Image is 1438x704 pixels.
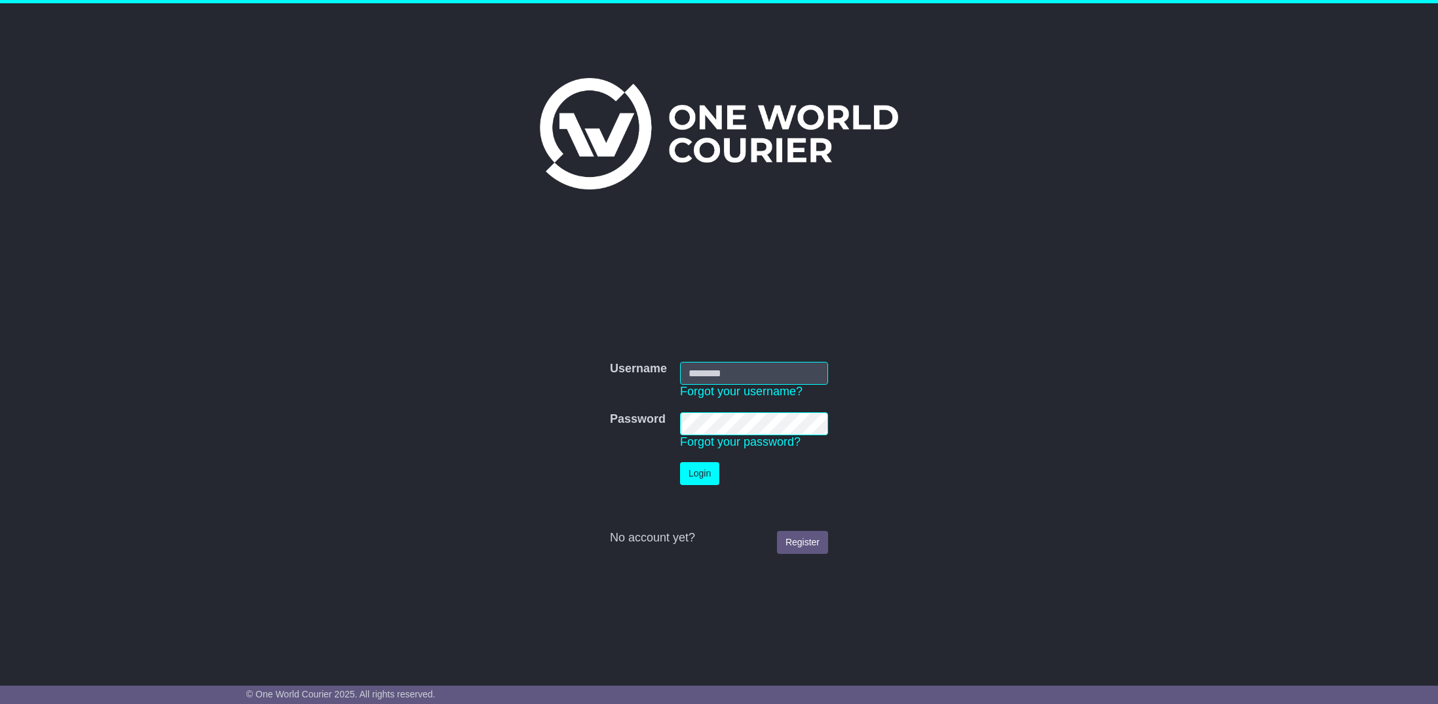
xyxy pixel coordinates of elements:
[246,689,436,699] span: © One World Courier 2025. All rights reserved.
[610,362,667,376] label: Username
[777,531,828,554] a: Register
[610,412,666,427] label: Password
[540,78,898,189] img: One World
[680,435,801,448] a: Forgot your password?
[680,462,719,485] button: Login
[610,531,828,545] div: No account yet?
[680,385,803,398] a: Forgot your username?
